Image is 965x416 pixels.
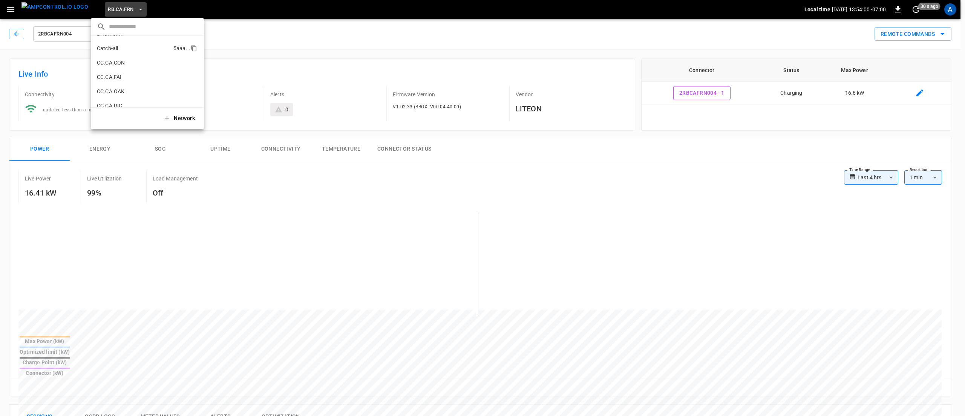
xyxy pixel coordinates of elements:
[190,44,198,53] div: copy
[97,59,125,66] p: CC.CA.CON
[97,73,121,81] p: CC.CA.FAI
[97,102,122,109] p: CC.CA.RIC
[97,45,118,52] p: Catch-all
[159,111,201,126] button: Network
[97,88,124,95] p: CC.CA.OAK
